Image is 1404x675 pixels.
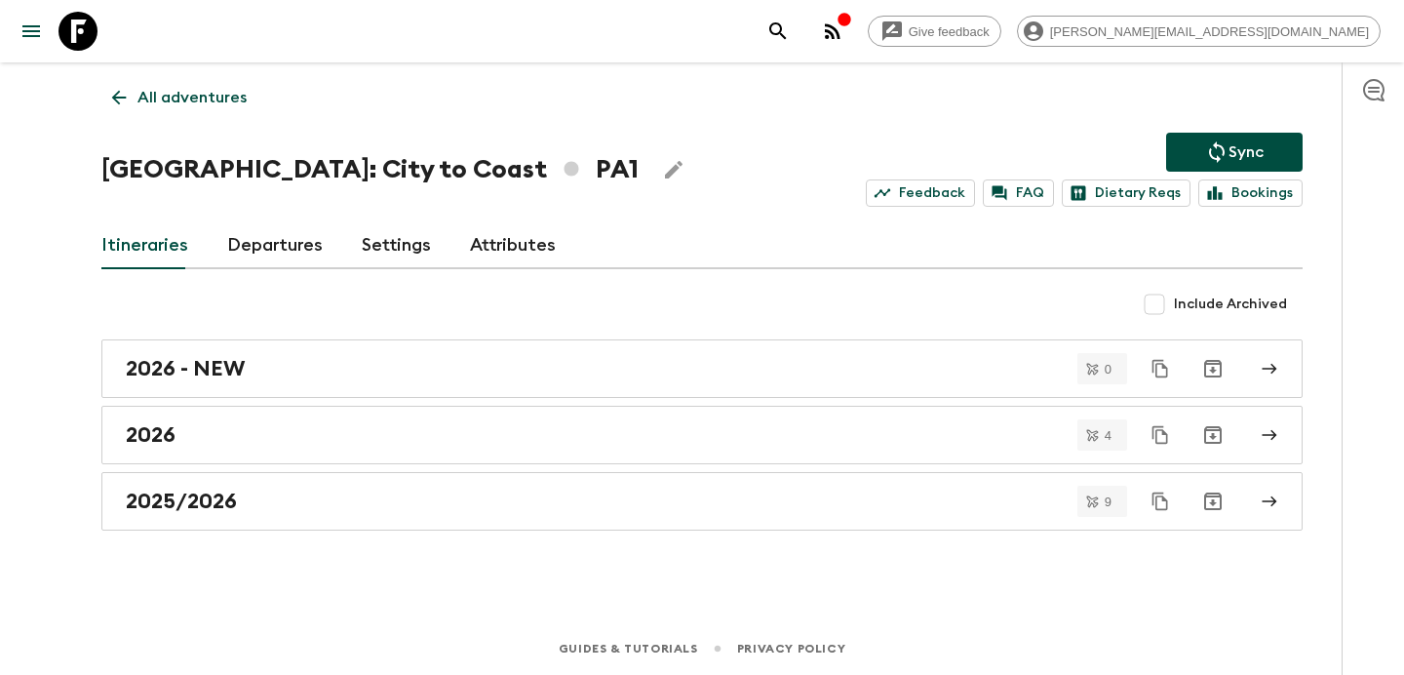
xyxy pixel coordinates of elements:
h2: 2026 - NEW [126,356,245,381]
a: Itineraries [101,222,188,269]
p: All adventures [137,86,247,109]
h2: 2026 [126,422,175,448]
span: [PERSON_NAME][EMAIL_ADDRESS][DOMAIN_NAME] [1039,24,1380,39]
a: All adventures [101,78,257,117]
span: 9 [1093,496,1123,508]
button: menu [12,12,51,51]
a: 2026 [101,406,1303,464]
button: Duplicate [1143,417,1178,453]
button: Duplicate [1143,351,1178,386]
a: Privacy Policy [737,638,845,659]
h2: 2025/2026 [126,489,237,514]
span: 0 [1093,363,1123,376]
span: Give feedback [898,24,1000,39]
a: Attributes [470,222,556,269]
button: Archive [1193,349,1232,388]
span: Include Archived [1174,295,1287,314]
p: Sync [1228,140,1264,164]
a: 2026 - NEW [101,339,1303,398]
button: Duplicate [1143,484,1178,519]
a: 2025/2026 [101,472,1303,531]
a: Dietary Reqs [1062,179,1190,207]
h1: [GEOGRAPHIC_DATA]: City to Coast PA1 [101,150,639,189]
button: Archive [1193,482,1232,521]
div: [PERSON_NAME][EMAIL_ADDRESS][DOMAIN_NAME] [1017,16,1381,47]
a: Guides & Tutorials [559,638,698,659]
button: search adventures [759,12,798,51]
a: Give feedback [868,16,1001,47]
a: FAQ [983,179,1054,207]
a: Settings [362,222,431,269]
a: Feedback [866,179,975,207]
button: Edit Adventure Title [654,150,693,189]
a: Bookings [1198,179,1303,207]
button: Archive [1193,416,1232,455]
a: Departures [227,222,323,269]
button: Sync adventure departures to the booking engine [1166,133,1303,172]
span: 4 [1093,429,1123,442]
